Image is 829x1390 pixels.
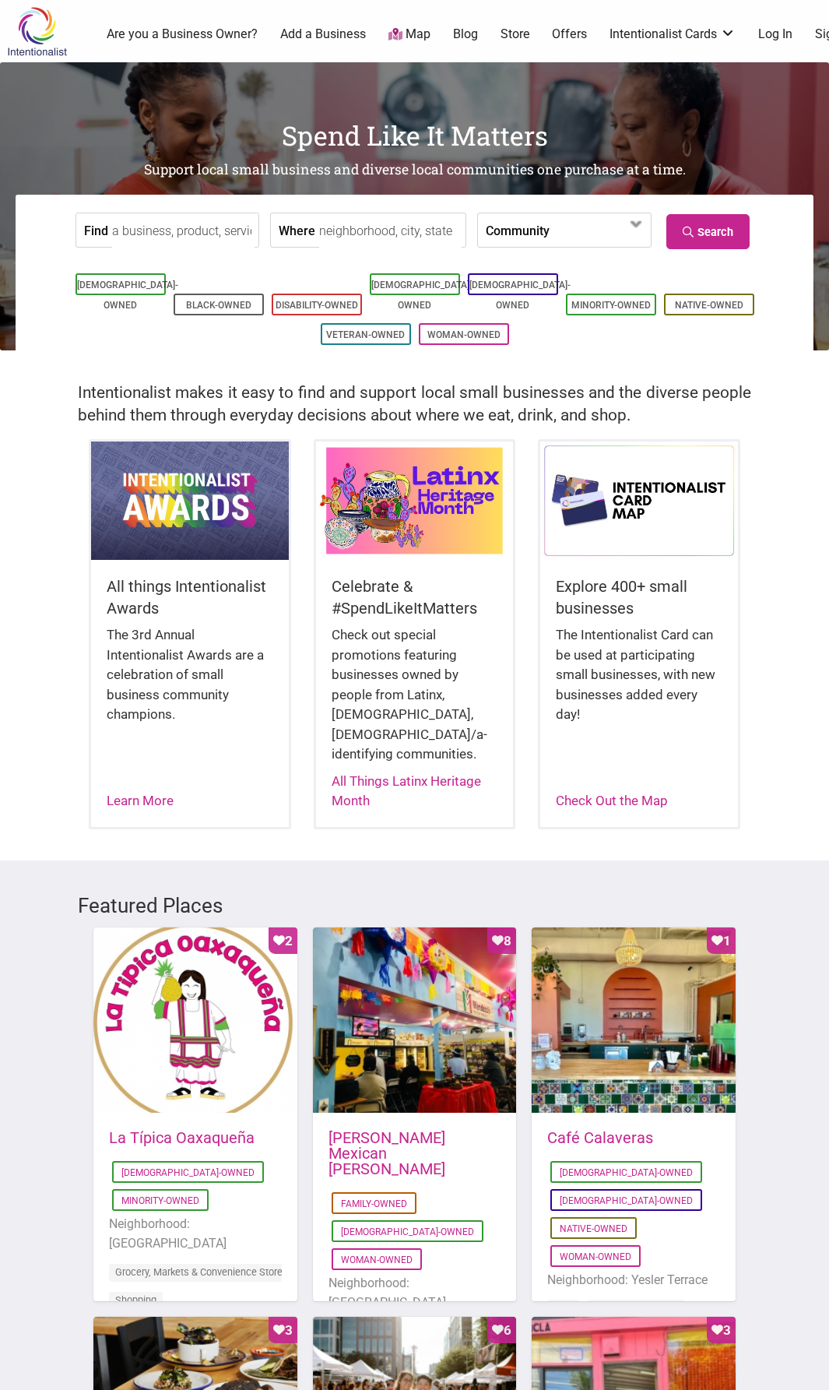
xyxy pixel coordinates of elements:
[316,442,514,560] img: Latinx / Hispanic Heritage Month
[675,300,743,311] a: Native-Owned
[109,1214,282,1254] li: Neighborhood: [GEOGRAPHIC_DATA]
[560,1195,693,1206] a: [DEMOGRAPHIC_DATA]-Owned
[319,213,462,248] input: neighborhood, city, state
[109,1128,255,1147] a: La Típica Oaxaqueña
[115,1266,288,1278] a: Grocery, Markets & Convenience Stores
[78,382,751,427] h2: Intentionalist makes it easy to find and support local small businesses and the diverse people be...
[341,1255,413,1265] a: Woman-Owned
[332,773,481,809] a: All Things Latinx Heritage Month
[388,26,430,44] a: Map
[556,625,722,741] div: The Intentionalist Card can be used at participating small businesses, with new businesses added ...
[112,213,255,248] input: a business, product, service
[332,575,498,619] h5: Celebrate & #SpendLikeItMatters
[556,793,668,808] a: Check Out the Map
[547,1270,720,1290] li: Neighborhood: Yesler Terrace
[547,1128,653,1147] a: Café Calaveras
[560,1251,631,1262] a: Woman-Owned
[427,329,501,340] a: Woman-Owned
[91,442,289,560] img: Intentionalist Awards
[107,26,258,43] a: Are you a Business Owner?
[469,280,571,311] a: [DEMOGRAPHIC_DATA]-Owned
[341,1198,407,1209] a: Family-Owned
[107,625,273,741] div: The 3rd Annual Intentionalist Awards are a celebration of small business community champions.
[115,1294,156,1306] a: Shopping
[758,26,792,43] a: Log In
[556,575,722,619] h5: Explore 400+ small businesses
[279,213,315,247] label: Where
[121,1195,199,1206] a: Minority-Owned
[453,26,478,43] a: Blog
[186,300,251,311] a: Black-Owned
[552,26,587,43] a: Offers
[540,442,738,560] img: Intentionalist Card Map
[78,892,751,920] h3: Featured Places
[328,1273,501,1313] li: Neighborhood: [GEOGRAPHIC_DATA]
[371,280,472,311] a: [DEMOGRAPHIC_DATA]-Owned
[486,213,550,247] label: Community
[501,26,530,43] a: Store
[107,793,174,808] a: Learn More
[77,280,178,311] a: [DEMOGRAPHIC_DATA]-Owned
[280,26,366,43] a: Add a Business
[121,1167,255,1178] a: [DEMOGRAPHIC_DATA]-Owned
[332,625,498,780] div: Check out special promotions featuring businesses owned by people from Latinx, [DEMOGRAPHIC_DATA]...
[107,575,273,619] h5: All things Intentionalist Awards
[328,1128,445,1178] a: [PERSON_NAME] Mexican [PERSON_NAME]
[571,300,651,311] a: Minority-Owned
[560,1223,627,1234] a: Native-Owned
[341,1226,474,1237] a: [DEMOGRAPHIC_DATA]-Owned
[326,329,405,340] a: Veteran-Owned
[609,26,736,43] a: Intentionalist Cards
[666,214,750,249] a: Search
[276,300,358,311] a: Disability-Owned
[560,1167,693,1178] a: [DEMOGRAPHIC_DATA]-Owned
[84,213,108,247] label: Find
